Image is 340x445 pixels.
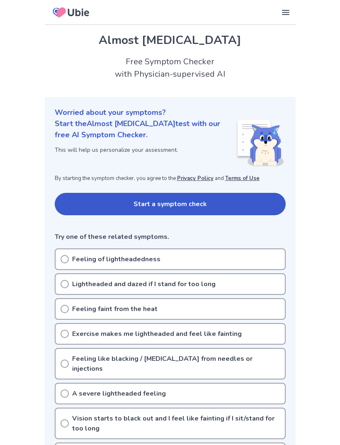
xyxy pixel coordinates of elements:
[55,175,286,183] p: By starting the symptom checker, you agree to the and
[72,279,216,289] p: Lightheaded and dazed if I stand for too long
[72,389,166,399] p: A severe lightheaded feeling
[45,56,296,80] h2: Free Symptom Checker with Physician-supervised AI
[55,118,236,141] p: Start the Almost [MEDICAL_DATA] test with our free AI Symptom Checker.
[72,304,158,314] p: Feeling faint from the heat
[236,120,284,166] img: Shiba
[72,354,280,374] p: Feeling like blacking / [MEDICAL_DATA] from needles or injections
[225,175,260,182] a: Terms of Use
[72,413,280,433] p: Vision starts to black out and I feel like fainting if I sit/stand for too long
[55,107,286,118] p: Worried about your symptoms?
[72,329,242,339] p: Exercise makes me lightheaded and feel like fainting
[72,254,160,264] p: Feeling of lightheadedness
[55,32,286,49] h1: Almost [MEDICAL_DATA]
[55,146,236,154] p: This will help us personalize your assessment.
[55,193,286,215] button: Start a symptom check
[55,232,286,242] p: Try one of these related symptoms.
[177,175,214,182] a: Privacy Policy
